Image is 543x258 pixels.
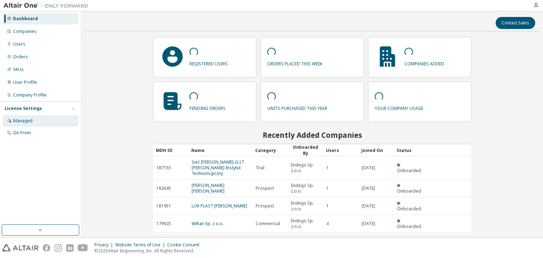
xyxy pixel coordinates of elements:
[13,29,36,34] div: Companies
[256,186,274,191] span: Prospect
[256,203,274,209] span: Prospect
[192,203,247,209] a: LUK PLAST [PERSON_NAME]
[496,17,535,29] button: Contact Sales
[115,242,167,248] div: Website Terms of Use
[255,145,285,156] div: Category
[326,203,329,209] span: 1
[54,244,62,252] img: instagram.svg
[291,200,320,212] span: Endego Sp. z.o.o.
[153,130,471,140] h2: Recently Added Companies
[326,221,329,227] span: 4
[2,244,39,252] img: altair_logo.svg
[267,59,322,67] p: orders placed this week
[156,221,171,227] span: 179925
[192,159,244,176] a: Sieć [PERSON_NAME]-G.I.T [PERSON_NAME] Instytut Technologiczny
[256,221,280,227] span: Commercial
[167,242,204,248] div: Cookie Consent
[43,244,50,252] img: facebook.svg
[326,186,329,191] span: 1
[326,145,356,156] div: Users
[362,165,375,171] span: [DATE]
[326,165,329,171] span: 1
[156,165,171,171] span: 187155
[94,248,204,254] p: © 2025 Altair Engineering, Inc. All Rights Reserved.
[362,221,375,227] span: [DATE]
[13,54,28,60] div: Orders
[13,92,47,98] div: Company Profile
[192,182,224,194] a: [PERSON_NAME] [PERSON_NAME]
[361,145,391,156] div: Joined On
[267,103,327,111] p: units purchased this year
[13,16,38,22] div: Dashboard
[191,145,250,156] div: Name
[66,244,74,252] img: linkedin.svg
[397,206,421,212] span: Onboarded
[256,165,264,171] span: Trial
[397,188,421,194] span: Onboarded
[189,103,226,111] p: pending orders
[192,221,223,227] a: WiRan Sp. z o.o.
[156,145,186,156] div: MDH ID
[397,223,421,229] span: Onboarded
[5,106,42,111] div: License Settings
[78,244,88,252] img: youtube.svg
[13,67,24,72] div: SKUs
[13,80,37,85] div: User Profile
[291,183,320,194] span: Endego Sp. z.o.o.
[4,2,92,9] img: Altair One
[362,203,375,209] span: [DATE]
[189,59,228,67] p: registered users
[291,162,320,174] span: Endego Sp. z.o.o.
[13,41,25,47] div: Users
[397,168,421,174] span: Onboarded
[156,186,171,191] span: 182645
[291,218,320,229] span: Endego Sp. z.o.o.
[94,242,115,248] div: Privacy
[13,118,33,124] div: Managed
[291,144,320,156] div: Onboarded By
[156,203,171,209] span: 181951
[13,130,31,136] div: On Prem
[375,103,423,111] p: your company usage
[404,59,444,67] p: companies added
[362,186,375,191] span: [DATE]
[397,145,426,156] div: Status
